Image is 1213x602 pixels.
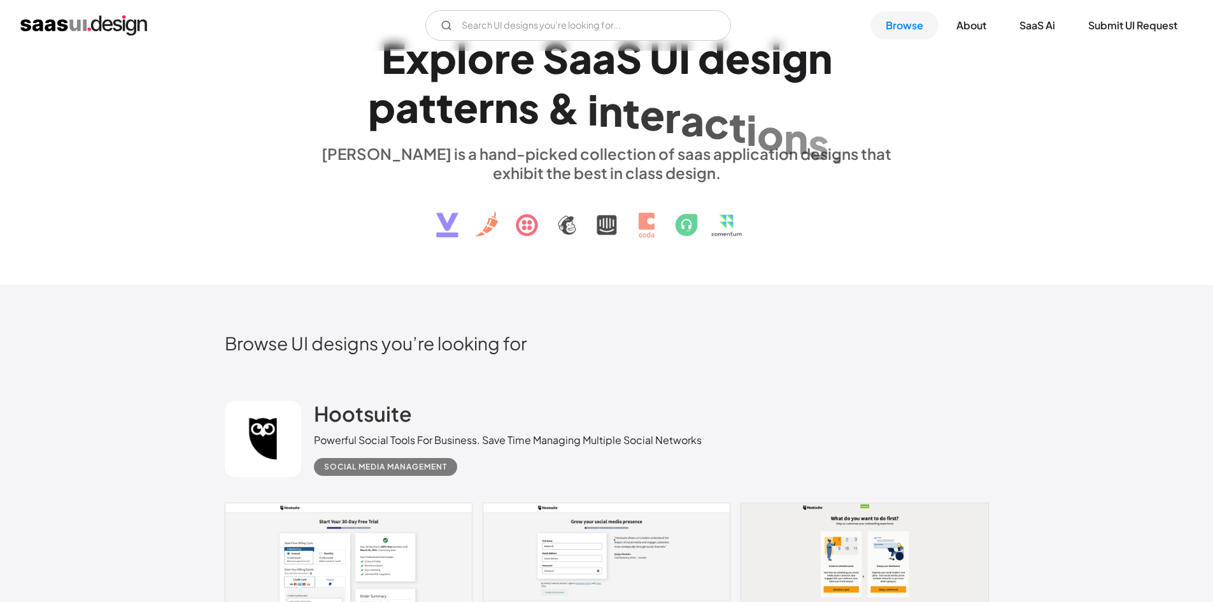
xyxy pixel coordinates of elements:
[698,33,725,82] div: d
[616,33,642,82] div: S
[681,95,704,144] div: a
[588,85,599,134] div: i
[1073,11,1193,39] a: Submit UI Request
[518,83,539,132] div: s
[314,433,702,448] div: Powerful Social Tools For Business. Save Time Managing Multiple Social Networks
[704,98,729,147] div: c
[640,90,665,139] div: e
[623,88,640,137] div: t
[381,33,406,82] div: E
[436,82,453,131] div: t
[679,33,690,82] div: I
[429,33,457,82] div: p
[425,10,731,41] input: Search UI designs you're looking for...
[941,11,1002,39] a: About
[457,33,467,82] div: l
[569,33,592,82] div: a
[425,10,731,41] form: Email Form
[225,332,989,354] h2: Browse UI designs you’re looking for
[368,82,395,131] div: p
[314,401,412,426] h2: Hootsuite
[808,118,829,167] div: s
[771,33,782,82] div: i
[314,144,900,182] div: [PERSON_NAME] is a hand-picked collection of saas application designs that exhibit the best in cl...
[725,33,750,82] div: e
[649,33,679,82] div: U
[314,33,900,131] h1: Explore SaaS UI design patterns & interactions.
[808,33,832,82] div: n
[314,401,412,433] a: Hootsuite
[1004,11,1070,39] a: SaaS Ai
[665,92,681,141] div: r
[829,123,846,172] div: .
[750,33,771,82] div: s
[870,11,939,39] a: Browse
[729,101,746,150] div: t
[395,82,419,131] div: a
[599,86,623,135] div: n
[510,33,535,82] div: e
[592,33,616,82] div: a
[757,109,784,158] div: o
[478,82,494,131] div: r
[324,459,447,475] div: Social Media Management
[419,82,436,131] div: t
[784,113,808,162] div: n
[414,182,800,248] img: text, icon, saas logo
[453,82,478,131] div: e
[543,33,569,82] div: S
[20,15,147,36] a: home
[746,105,757,154] div: i
[494,33,510,82] div: r
[406,33,429,82] div: x
[782,33,808,82] div: g
[547,83,580,133] div: &
[467,33,494,82] div: o
[494,82,518,131] div: n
